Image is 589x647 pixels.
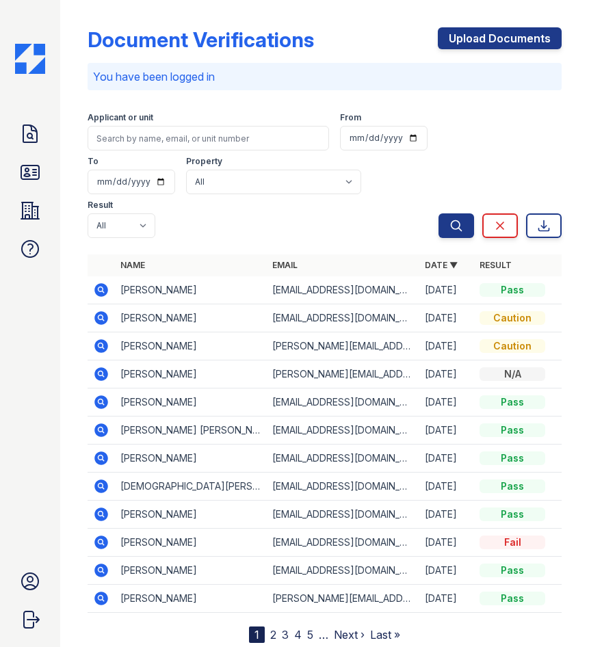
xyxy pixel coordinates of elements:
[480,479,545,493] div: Pass
[88,27,314,52] div: Document Verifications
[334,628,365,642] a: Next ›
[249,626,265,643] div: 1
[419,585,474,613] td: [DATE]
[282,628,289,642] a: 3
[186,156,222,167] label: Property
[120,260,145,270] a: Name
[115,529,267,557] td: [PERSON_NAME]
[419,445,474,473] td: [DATE]
[267,332,419,360] td: [PERSON_NAME][EMAIL_ADDRESS][DOMAIN_NAME]
[88,156,99,167] label: To
[88,112,153,123] label: Applicant or unit
[267,304,419,332] td: [EMAIL_ADDRESS][DOMAIN_NAME]
[115,417,267,445] td: [PERSON_NAME] [PERSON_NAME]
[419,304,474,332] td: [DATE]
[267,276,419,304] td: [EMAIL_ADDRESS][DOMAIN_NAME]
[270,628,276,642] a: 2
[115,304,267,332] td: [PERSON_NAME]
[115,388,267,417] td: [PERSON_NAME]
[480,367,545,381] div: N/A
[480,451,545,465] div: Pass
[115,557,267,585] td: [PERSON_NAME]
[425,260,458,270] a: Date ▼
[480,395,545,409] div: Pass
[115,276,267,304] td: [PERSON_NAME]
[419,557,474,585] td: [DATE]
[419,473,474,501] td: [DATE]
[267,417,419,445] td: [EMAIL_ADDRESS][DOMAIN_NAME]
[88,200,113,211] label: Result
[480,423,545,437] div: Pass
[267,557,419,585] td: [EMAIL_ADDRESS][DOMAIN_NAME]
[419,388,474,417] td: [DATE]
[419,529,474,557] td: [DATE]
[340,112,361,123] label: From
[480,564,545,577] div: Pass
[438,27,562,49] a: Upload Documents
[480,283,545,297] div: Pass
[419,332,474,360] td: [DATE]
[115,332,267,360] td: [PERSON_NAME]
[267,360,419,388] td: [PERSON_NAME][EMAIL_ADDRESS][DOMAIN_NAME]
[370,628,400,642] a: Last »
[480,339,545,353] div: Caution
[267,445,419,473] td: [EMAIL_ADDRESS][DOMAIN_NAME]
[88,126,330,150] input: Search by name, email, or unit number
[272,260,298,270] a: Email
[419,276,474,304] td: [DATE]
[480,507,545,521] div: Pass
[267,585,419,613] td: [PERSON_NAME][EMAIL_ADDRESS][PERSON_NAME][DOMAIN_NAME]
[267,501,419,529] td: [EMAIL_ADDRESS][DOMAIN_NAME]
[93,68,557,85] p: You have been logged in
[307,628,313,642] a: 5
[419,417,474,445] td: [DATE]
[419,501,474,529] td: [DATE]
[115,473,267,501] td: [DEMOGRAPHIC_DATA][PERSON_NAME]
[480,592,545,605] div: Pass
[319,626,328,643] span: …
[15,44,45,74] img: CE_Icon_Blue-c292c112584629df590d857e76928e9f676e5b41ef8f769ba2f05ee15b207248.png
[115,585,267,613] td: [PERSON_NAME]
[115,445,267,473] td: [PERSON_NAME]
[115,501,267,529] td: [PERSON_NAME]
[294,628,302,642] a: 4
[267,529,419,557] td: [EMAIL_ADDRESS][DOMAIN_NAME]
[267,388,419,417] td: [EMAIL_ADDRESS][DOMAIN_NAME]
[419,360,474,388] td: [DATE]
[267,473,419,501] td: [EMAIL_ADDRESS][DOMAIN_NAME]
[480,536,545,549] div: Fail
[480,260,512,270] a: Result
[480,311,545,325] div: Caution
[115,360,267,388] td: [PERSON_NAME]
